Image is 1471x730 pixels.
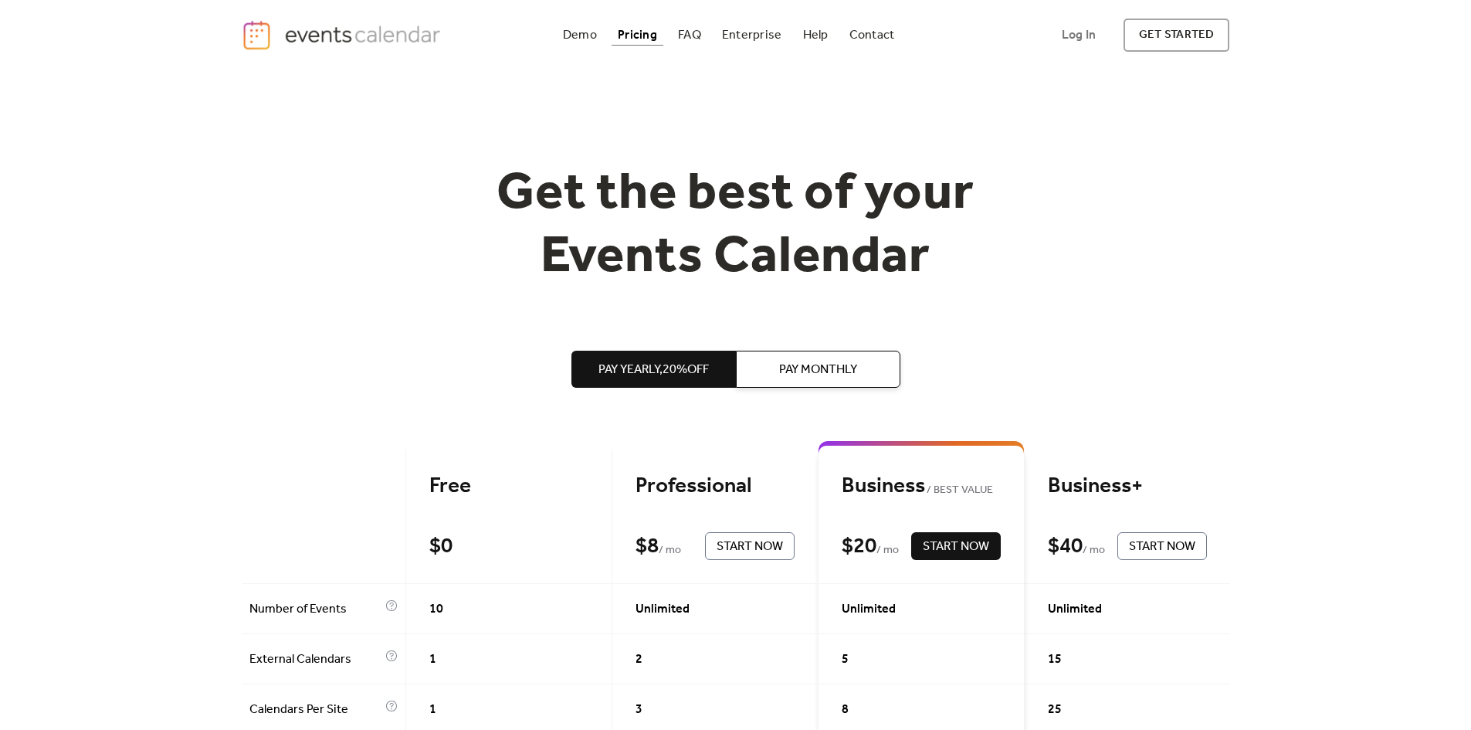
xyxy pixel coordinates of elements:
[242,19,446,51] a: home
[636,650,642,669] span: 2
[563,31,597,39] div: Demo
[659,542,681,560] span: / mo
[429,701,436,719] span: 1
[429,650,436,669] span: 1
[678,31,701,39] div: FAQ
[636,533,659,560] div: $ 8
[923,538,989,556] span: Start Now
[1083,542,1105,560] span: / mo
[1124,19,1229,52] a: get started
[429,600,443,619] span: 10
[925,481,994,500] span: BEST VALUE
[779,361,857,379] span: Pay Monthly
[1117,532,1207,560] button: Start Now
[842,473,1001,500] div: Business
[249,701,381,719] span: Calendars Per Site
[842,650,849,669] span: 5
[1129,538,1195,556] span: Start Now
[803,31,829,39] div: Help
[797,25,835,46] a: Help
[1048,600,1102,619] span: Unlimited
[249,650,381,669] span: External Calendars
[439,163,1032,289] h1: Get the best of your Events Calendar
[1048,650,1062,669] span: 15
[911,532,1001,560] button: Start Now
[1048,533,1083,560] div: $ 40
[429,473,588,500] div: Free
[598,361,709,379] span: Pay Yearly, 20% off
[849,31,895,39] div: Contact
[876,542,899,560] span: / mo
[842,600,896,619] span: Unlimited
[249,600,381,619] span: Number of Events
[636,600,690,619] span: Unlimited
[736,351,900,388] button: Pay Monthly
[1048,473,1207,500] div: Business+
[842,701,849,719] span: 8
[1046,19,1111,52] a: Log In
[429,533,452,560] div: $ 0
[722,31,781,39] div: Enterprise
[716,25,788,46] a: Enterprise
[557,25,603,46] a: Demo
[636,473,795,500] div: Professional
[672,25,707,46] a: FAQ
[843,25,901,46] a: Contact
[1048,701,1062,719] span: 25
[842,533,876,560] div: $ 20
[717,538,783,556] span: Start Now
[612,25,663,46] a: Pricing
[618,31,657,39] div: Pricing
[636,701,642,719] span: 3
[571,351,736,388] button: Pay Yearly,20%off
[705,532,795,560] button: Start Now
